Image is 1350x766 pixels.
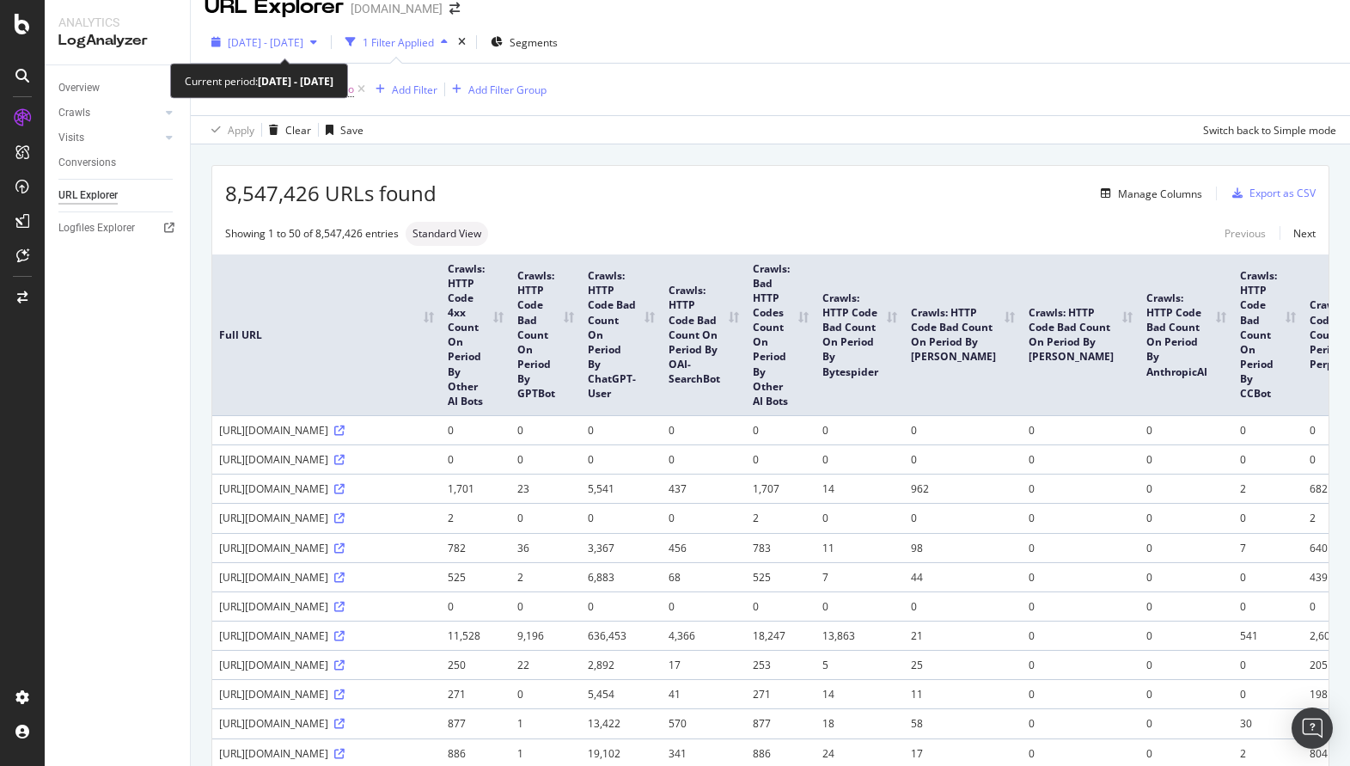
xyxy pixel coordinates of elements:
td: 636,453 [581,621,662,650]
button: 1 Filter Applied [339,28,455,56]
button: Switch back to Simple mode [1196,116,1336,144]
div: Apply [228,123,254,138]
td: 525 [441,562,510,591]
td: 1 [510,708,581,738]
td: 0 [510,444,581,474]
td: 13,863 [815,621,904,650]
td: 0 [1022,444,1139,474]
td: 0 [1233,415,1303,444]
td: 14 [815,474,904,503]
th: Crawls: Bad HTTP Codes Count On Period By Other AI Bots: activate to sort column ascending [746,254,815,415]
a: Overview [58,79,178,97]
div: [URL][DOMAIN_NAME] [219,746,434,761]
td: 0 [1233,591,1303,621]
div: [URL][DOMAIN_NAME] [219,570,434,585]
td: 271 [441,679,510,708]
td: 0 [1022,474,1139,503]
td: 0 [581,415,662,444]
td: 0 [510,503,581,532]
div: [URL][DOMAIN_NAME] [219,481,434,496]
td: 58 [904,708,1022,738]
div: [URL][DOMAIN_NAME] [219,628,434,643]
td: 783 [746,533,815,562]
td: 0 [581,444,662,474]
button: Apply [205,116,254,144]
td: 0 [1233,679,1303,708]
th: Crawls: HTTP Code Bad Count On Period By OAI-SearchBot: activate to sort column ascending [662,254,746,415]
a: Next [1280,221,1316,246]
div: arrow-right-arrow-left [449,3,460,15]
td: 2 [510,562,581,591]
a: Conversions [58,154,178,172]
td: 570 [662,708,746,738]
td: 0 [815,415,904,444]
div: Visits [58,129,84,147]
div: [URL][DOMAIN_NAME] [219,423,434,438]
td: 0 [1139,621,1233,650]
button: Manage Columns [1094,183,1202,204]
td: 44 [904,562,1022,591]
td: 0 [1139,650,1233,679]
div: Switch back to Simple mode [1203,123,1336,138]
td: 250 [441,650,510,679]
td: 877 [441,708,510,738]
td: 0 [1139,562,1233,591]
td: 98 [904,533,1022,562]
td: 0 [510,679,581,708]
td: 21 [904,621,1022,650]
td: 0 [1022,650,1139,679]
button: Add Filter [369,79,437,100]
td: 11,528 [441,621,510,650]
td: 7 [815,562,904,591]
td: 541 [1233,621,1303,650]
div: neutral label [406,222,488,246]
td: 253 [746,650,815,679]
div: LogAnalyzer [58,31,176,51]
td: 22 [510,650,581,679]
th: Crawls: HTTP Code 4xx Count On Period By Other AI Bots: activate to sort column ascending [441,254,510,415]
td: 0 [904,591,1022,621]
a: Visits [58,129,161,147]
td: 0 [904,503,1022,532]
td: 437 [662,474,746,503]
td: 5,454 [581,679,662,708]
td: 0 [662,503,746,532]
td: 4,366 [662,621,746,650]
td: 877 [746,708,815,738]
th: Crawls: HTTP Code Bad Count On Period By Bytespider: activate to sort column ascending [815,254,904,415]
td: 456 [662,533,746,562]
td: 0 [1233,650,1303,679]
td: 6,883 [581,562,662,591]
td: 0 [904,415,1022,444]
span: Segments [510,35,558,50]
td: 0 [1022,621,1139,650]
span: [DATE] - [DATE] [228,35,303,50]
button: Clear [262,116,311,144]
div: [URL][DOMAIN_NAME] [219,599,434,614]
b: [DATE] - [DATE] [258,74,333,89]
td: 13,422 [581,708,662,738]
td: 41 [662,679,746,708]
td: 18,247 [746,621,815,650]
button: Export as CSV [1225,180,1316,207]
td: 0 [441,444,510,474]
td: 11 [904,679,1022,708]
td: 0 [581,503,662,532]
td: 0 [815,591,904,621]
td: 0 [1139,708,1233,738]
div: [URL][DOMAIN_NAME] [219,716,434,731]
td: 0 [1139,533,1233,562]
div: URL Explorer [58,187,118,205]
div: Add Filter [392,83,437,97]
td: 0 [441,591,510,621]
td: 0 [1022,591,1139,621]
div: Analytics [58,14,176,31]
th: Crawls: HTTP Code Bad Count On Period By AnthropicAI: activate to sort column ascending [1139,254,1233,415]
td: 1,701 [441,474,510,503]
div: Logfiles Explorer [58,219,135,237]
td: 2 [746,503,815,532]
span: 8,547,426 URLs found [225,179,437,208]
td: 0 [1233,444,1303,474]
div: Manage Columns [1118,187,1202,201]
td: 0 [1139,591,1233,621]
